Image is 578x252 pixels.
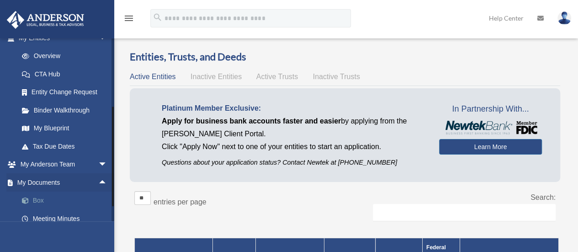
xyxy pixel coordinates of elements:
i: search [153,12,163,22]
img: Anderson Advisors Platinum Portal [4,11,87,29]
img: User Pic [557,11,571,25]
span: Apply for business bank accounts faster and easier [162,117,341,125]
i: menu [123,13,134,24]
a: Overview [13,47,112,65]
a: Entity Change Request [13,83,117,102]
a: menu [123,16,134,24]
span: Active Entities [130,73,175,80]
p: Platinum Member Exclusive: [162,102,425,115]
span: Inactive Entities [191,73,242,80]
a: Tax Due Dates [13,137,117,155]
p: by applying from the [PERSON_NAME] Client Portal. [162,115,425,140]
img: NewtekBankLogoSM.png [444,121,537,134]
a: Learn More [439,139,542,155]
p: Click "Apply Now" next to one of your entities to start an application. [162,140,425,153]
p: Questions about your application status? Contact Newtek at [PHONE_NUMBER] [162,157,425,168]
h3: Entities, Trusts, and Deeds [130,50,560,64]
a: Meeting Minutes [13,209,121,228]
a: My Documentsarrow_drop_up [6,173,121,192]
span: arrow_drop_down [98,155,117,174]
a: My Anderson Teamarrow_drop_down [6,155,121,174]
label: Search: [530,193,556,201]
label: entries per page [154,198,207,206]
a: Box [13,192,121,210]
span: In Partnership With... [439,102,542,117]
a: CTA Hub [13,65,117,83]
a: My Blueprint [13,119,117,138]
span: Inactive Trusts [313,73,360,80]
a: Binder Walkthrough [13,101,117,119]
span: Active Trusts [256,73,298,80]
span: arrow_drop_up [98,173,117,192]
